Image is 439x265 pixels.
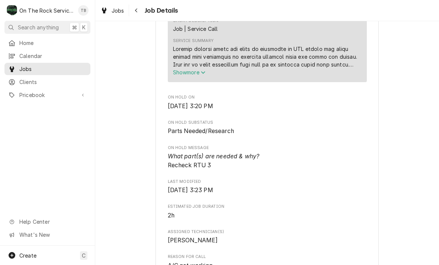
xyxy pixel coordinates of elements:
span: 2h [168,212,174,219]
span: Search anything [18,23,59,31]
span: Estimated Job Duration [168,204,367,210]
div: On The Rock Services's Avatar [7,5,17,16]
span: Help Center [19,218,86,226]
span: Home [19,39,87,47]
a: Clients [4,76,90,88]
div: TB [78,5,89,16]
div: Service Summary [168,12,367,85]
span: On Hold SubStatus [168,127,367,136]
div: Service Summary To Date [168,4,367,85]
span: Reason For Call [168,254,367,260]
span: Recheck RTU 3 [168,153,260,169]
div: On The Rock Services [19,7,74,14]
span: ⌘ [72,23,77,31]
a: Jobs [97,4,127,17]
span: [DATE] 3:23 PM [168,187,213,194]
span: On Hold On [168,94,367,100]
a: Home [4,37,90,49]
span: [DATE] 3:20 PM [168,103,213,110]
div: On Hold On [168,94,367,110]
span: Job Details [142,6,178,16]
button: Navigate back [131,4,142,16]
span: Create [19,252,36,259]
span: Parts Needed/Research [168,127,234,135]
span: Show more [173,69,206,75]
span: Last Modified [168,179,367,185]
div: On Hold SubStatus [168,120,367,136]
button: Search anything⌘K [4,21,90,34]
span: C [82,252,86,259]
a: Go to Help Center [4,216,90,228]
span: On Hold Message [168,152,367,169]
span: [PERSON_NAME] [168,237,218,244]
a: Calendar [4,50,90,62]
a: Go to What's New [4,229,90,241]
div: Job | Service Call [173,25,218,33]
span: Jobs [112,7,124,14]
span: Clients [19,78,87,86]
span: What's New [19,231,86,239]
div: Service Summary [173,38,214,44]
div: On Hold Message [168,145,367,170]
span: On Hold SubStatus [168,120,367,126]
span: K [82,23,86,31]
i: What part(s) are needed & why? [168,153,260,160]
div: Assigned Technician(s) [168,229,367,245]
span: On Hold On [168,102,367,111]
div: Last Modified [168,179,367,195]
div: Todd Brady's Avatar [78,5,89,16]
span: On Hold Message [168,145,367,151]
a: Jobs [4,63,90,75]
span: Last Modified [168,186,367,195]
span: Estimated Job Duration [168,211,367,220]
span: Jobs [19,65,87,73]
a: Go to Pricebook [4,89,90,101]
span: Assigned Technician(s) [168,229,367,235]
button: Showmore [173,68,362,76]
div: Loremip dolorsi ametc adi elits do eiusmodte in UTL etdolo mag aliqu enimad mini veniamquis no ex... [173,45,362,68]
span: Pricebook [19,91,76,99]
div: Estimated Job Duration [168,204,367,220]
div: O [7,5,17,16]
span: Assigned Technician(s) [168,236,367,245]
span: Calendar [19,52,87,60]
